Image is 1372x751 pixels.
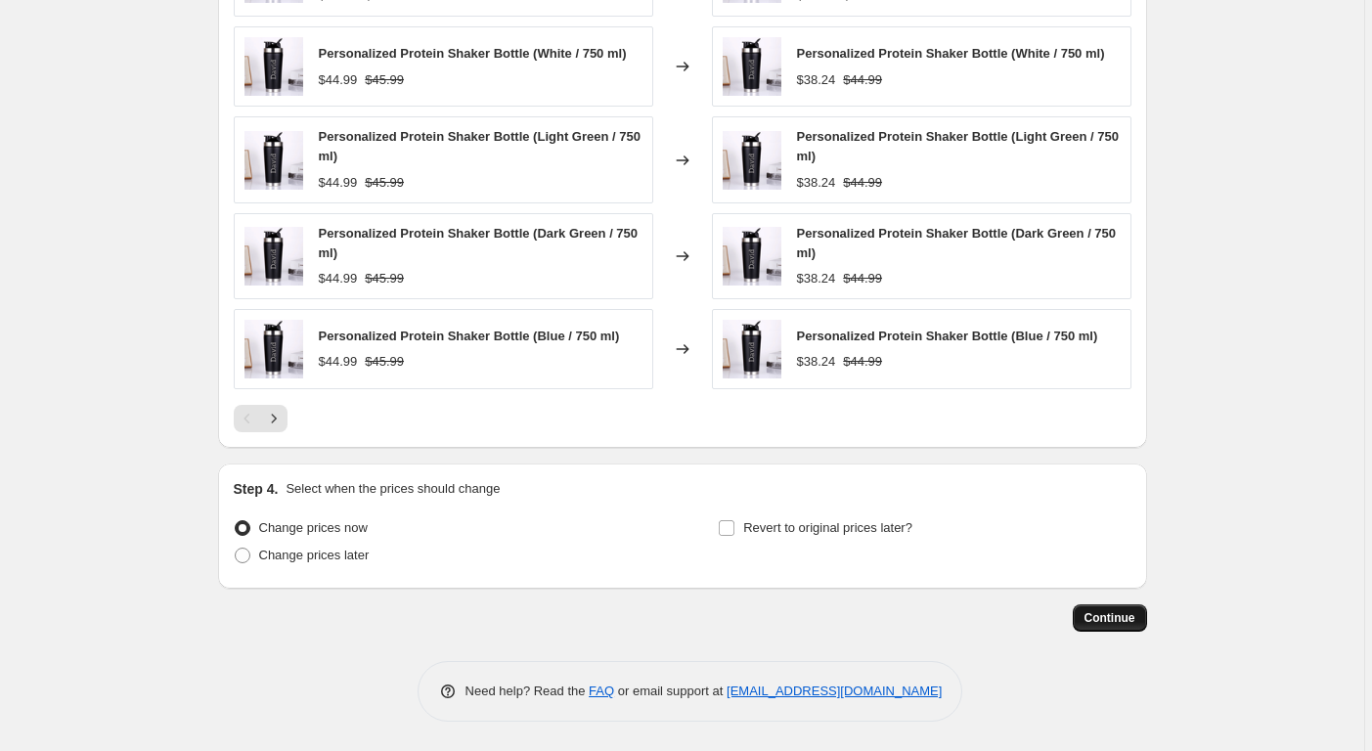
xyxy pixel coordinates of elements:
span: or email support at [614,684,727,698]
img: Proteinshaker1_80x.png [244,37,303,96]
span: $44.99 [319,354,358,369]
img: Proteinshaker1_80x.png [244,227,303,286]
span: Change prices now [259,520,368,535]
span: $45.99 [365,271,404,286]
span: Personalized Protein Shaker Bottle (Light Green / 750 ml) [797,129,1119,163]
button: Next [260,405,288,432]
span: $38.24 [797,72,836,87]
span: $44.99 [319,175,358,190]
img: Proteinshaker1_80x.png [723,131,781,190]
img: Proteinshaker1_80x.png [723,37,781,96]
span: $44.99 [843,175,882,190]
span: $44.99 [319,72,358,87]
span: $44.99 [843,354,882,369]
img: Proteinshaker1_80x.png [244,320,303,378]
span: $44.99 [319,271,358,286]
img: Proteinshaker1_80x.png [723,227,781,286]
span: Revert to original prices later? [743,520,912,535]
span: $38.24 [797,175,836,190]
span: Change prices later [259,548,370,562]
p: Select when the prices should change [286,479,500,499]
span: $45.99 [365,72,404,87]
a: [EMAIL_ADDRESS][DOMAIN_NAME] [727,684,942,698]
span: Personalized Protein Shaker Bottle (Dark Green / 750 ml) [797,226,1117,260]
span: $45.99 [365,354,404,369]
nav: Pagination [234,405,288,432]
a: FAQ [589,684,614,698]
span: $44.99 [843,72,882,87]
button: Continue [1073,604,1147,632]
img: Proteinshaker1_80x.png [723,320,781,378]
span: Personalized Protein Shaker Bottle (Dark Green / 750 ml) [319,226,639,260]
span: Personalized Protein Shaker Bottle (Blue / 750 ml) [319,329,620,343]
span: $45.99 [365,175,404,190]
span: $38.24 [797,354,836,369]
span: Personalized Protein Shaker Bottle (White / 750 ml) [797,46,1105,61]
img: Proteinshaker1_80x.png [244,131,303,190]
h2: Step 4. [234,479,279,499]
span: Personalized Protein Shaker Bottle (Blue / 750 ml) [797,329,1098,343]
span: Personalized Protein Shaker Bottle (Light Green / 750 ml) [319,129,641,163]
span: Personalized Protein Shaker Bottle (White / 750 ml) [319,46,627,61]
span: $44.99 [843,271,882,286]
span: $38.24 [797,271,836,286]
span: Continue [1084,610,1135,626]
span: Need help? Read the [465,684,590,698]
